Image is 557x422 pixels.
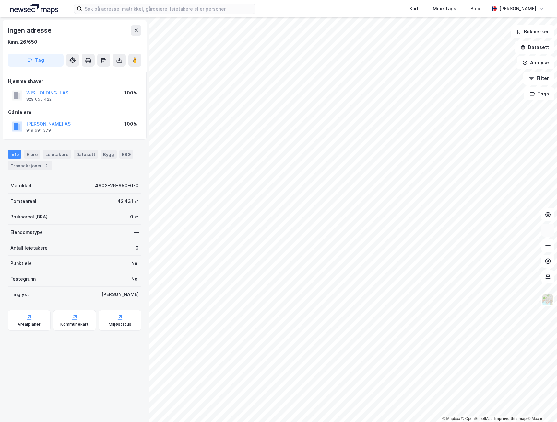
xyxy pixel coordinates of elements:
img: logo.a4113a55bc3d86da70a041830d287a7e.svg [10,4,58,14]
div: 4602-26-650-0-0 [95,182,139,190]
div: — [134,228,139,236]
div: Punktleie [10,260,32,267]
div: Info [8,150,21,159]
a: Improve this map [494,416,527,421]
iframe: Chat Widget [525,391,557,422]
button: Datasett [515,41,554,54]
button: Bokmerker [511,25,554,38]
div: 0 ㎡ [130,213,139,221]
a: OpenStreetMap [461,416,493,421]
div: Bolig [470,5,482,13]
button: Filter [523,72,554,85]
div: 42 431 ㎡ [117,197,139,205]
div: Datasett [74,150,98,159]
input: Søk på adresse, matrikkel, gårdeiere, leietakere eller personer [82,4,255,14]
div: Bruksareal (BRA) [10,213,48,221]
div: Matrikkel [10,182,31,190]
div: [PERSON_NAME] [101,291,139,298]
div: [PERSON_NAME] [499,5,536,13]
div: 919 691 379 [26,128,51,133]
a: Mapbox [442,416,460,421]
div: Tinglyst [10,291,29,298]
div: Kart [409,5,419,13]
div: Tomteareal [10,197,36,205]
button: Tags [524,87,554,100]
div: Kontrollprogram for chat [525,391,557,422]
div: Bygg [101,150,117,159]
div: 2 [43,162,50,169]
div: Antall leietakere [10,244,48,252]
div: Transaksjoner [8,161,52,170]
div: 0 [136,244,139,252]
div: Eiere [24,150,40,159]
div: Nei [131,275,139,283]
div: Festegrunn [10,275,36,283]
button: Analyse [517,56,554,69]
div: ESG [119,150,133,159]
div: Eiendomstype [10,228,43,236]
div: Hjemmelshaver [8,77,141,85]
button: Tag [8,54,64,67]
div: Gårdeiere [8,108,141,116]
div: Nei [131,260,139,267]
div: Miljøstatus [109,322,131,327]
div: Ingen adresse [8,25,53,36]
div: Mine Tags [433,5,456,13]
div: Kinn, 26/650 [8,38,37,46]
div: Arealplaner [18,322,41,327]
div: Leietakere [43,150,71,159]
div: 100% [124,89,137,97]
img: Z [542,294,554,306]
div: Kommunekart [60,322,89,327]
div: 100% [124,120,137,128]
div: 829 055 422 [26,97,52,102]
